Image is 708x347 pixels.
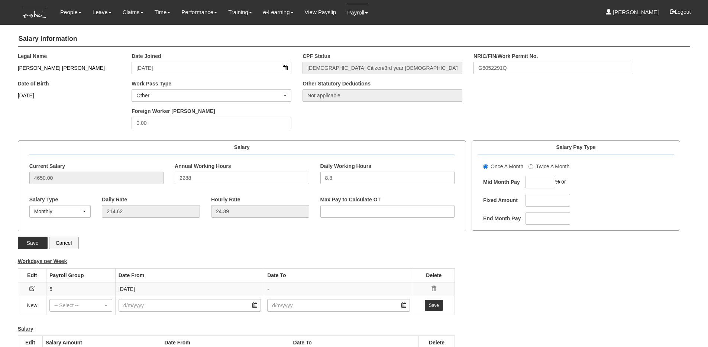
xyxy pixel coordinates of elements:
fieldset: Salary Pay Type [472,140,680,231]
th: Edit [18,268,46,282]
a: View Payslip [305,4,336,21]
input: Save [18,237,48,249]
a: Save [425,300,443,311]
label: Date Joined [132,52,161,60]
input: d/m/yyyy [267,299,410,312]
input: d/m/yyyy [119,299,261,312]
div: [PERSON_NAME] [PERSON_NAME] [18,62,121,74]
button: Logout [665,3,696,21]
label: Once A Month [483,163,523,170]
label: Twice A Month [528,163,569,170]
a: Leave [93,4,111,21]
button: Monthly [29,205,91,218]
label: Legal Name [18,52,47,60]
iframe: chat widget [677,317,701,340]
td: [DATE] [115,282,264,296]
label: Daily Rate [102,196,127,203]
td: - [264,282,413,296]
a: Performance [181,4,217,21]
label: Fixed Amount [483,197,524,204]
th: Payroll Group [46,268,115,282]
div: % or [478,176,674,188]
label: Date of Birth [18,80,49,87]
input: Twice A Month [528,164,533,169]
label: Salary Type [29,196,58,203]
div: Monthly [34,208,82,215]
h5: Salary Pay Type [478,145,674,150]
label: Other Statutory Deductions [303,80,371,87]
a: e-Learning [263,4,294,21]
input: d/m/yyyy [132,62,291,74]
a: Payroll [347,4,368,21]
label: Foreign Worker [PERSON_NAME] [132,107,215,115]
a: Training [228,4,252,21]
a: People [60,4,81,21]
u: Workdays per Week [18,258,67,264]
label: Work Pass Type [132,80,171,87]
label: Daily Working Hours [320,162,371,170]
a: [PERSON_NAME] [606,4,659,21]
label: Max Pay to Calculate OT [320,196,381,203]
label: CPF Status [303,52,330,60]
th: Date From [115,268,264,282]
a: Claims [123,4,143,21]
fieldset: Salary [18,140,466,231]
div: -- Select -- [54,302,103,309]
label: Hourly Rate [211,196,240,203]
h4: Salary Information [18,32,691,47]
th: Date To [264,268,413,282]
label: End Month Pay [483,215,524,222]
div: Other [136,92,282,99]
label: Annual Working Hours [175,162,231,170]
td: 5 [46,282,115,296]
td: New [18,296,46,315]
a: Time [155,4,171,21]
label: Mid Month Pay [483,178,524,186]
a: Cancel [49,237,79,249]
label: Current Salary [29,162,65,170]
input: Once A Month [483,164,488,169]
div: [DATE] [18,89,121,102]
u: Salary [18,326,33,332]
label: NRIC/FIN/Work Permit No. [473,52,538,60]
th: Delete [413,268,455,282]
h5: Salary [29,145,455,150]
button: -- Select -- [49,299,112,312]
button: Other [132,89,291,102]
